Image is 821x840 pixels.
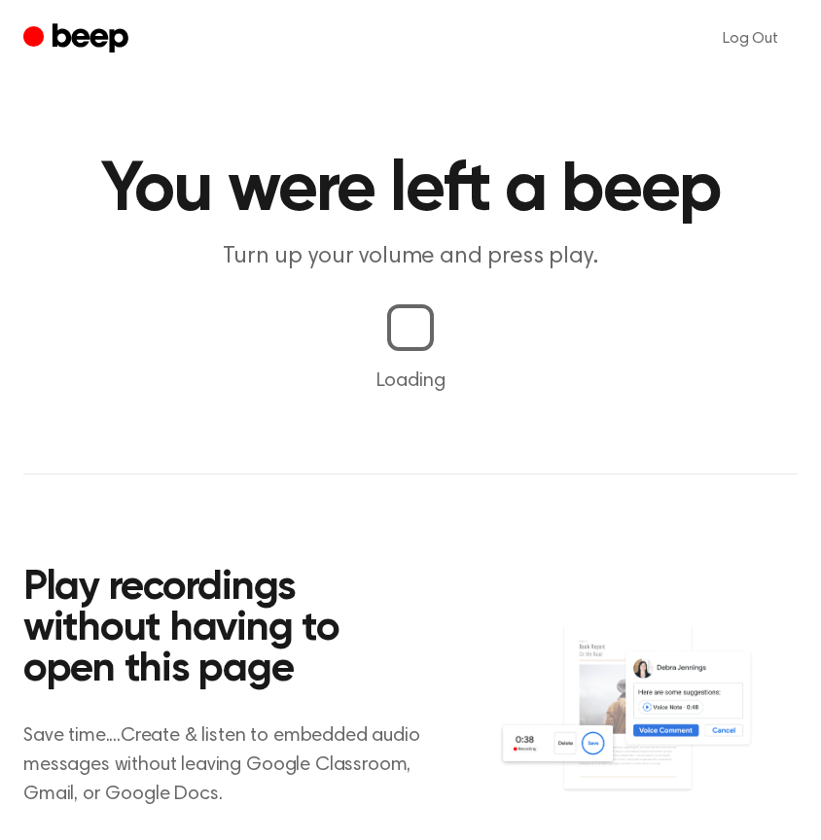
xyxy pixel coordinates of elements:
img: Voice Comments on Docs and Recording Widget [498,623,798,822]
h2: Play recordings without having to open this page [23,568,420,690]
a: Beep [23,20,133,58]
a: Log Out [703,16,798,62]
p: Save time....Create & listen to embedded audio messages without leaving Google Classroom, Gmail, ... [23,721,420,809]
h1: You were left a beep [23,156,798,226]
p: Loading [23,367,798,396]
p: Turn up your volume and press play. [37,241,784,273]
